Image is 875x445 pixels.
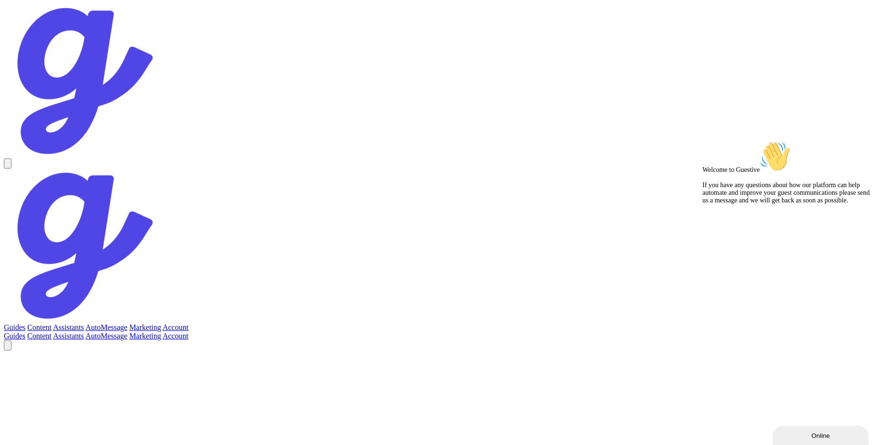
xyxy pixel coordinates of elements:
[4,323,25,331] a: Guides
[27,332,51,340] a: Content
[4,4,156,157] img: Your Company
[4,29,171,66] span: Welcome to Guestive If you have any questions about how our platform can help automate and improv...
[85,323,127,331] a: AutoMessage
[4,340,11,350] button: Notifications
[699,138,870,421] iframe: chat widget
[4,332,25,340] a: Guides
[27,323,51,331] a: Content
[85,332,127,340] a: AutoMessage
[163,323,188,331] a: Account
[53,332,84,340] a: Assistants
[129,332,161,340] a: Marketing
[773,424,870,445] iframe: chat widget
[129,323,161,331] a: Marketing
[4,4,175,67] div: Welcome to Guestive👋If you have any questions about how our platform can help automate and improv...
[61,4,92,34] img: :wave:
[53,323,84,331] a: Assistants
[163,332,188,340] a: Account
[4,169,156,321] img: Guestive Guides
